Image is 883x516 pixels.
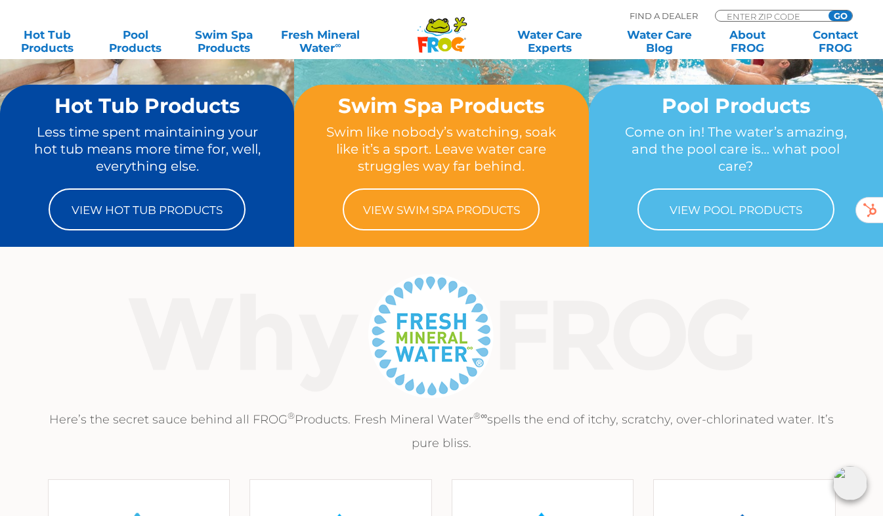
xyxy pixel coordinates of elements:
[319,123,563,175] p: Swim like nobody’s watching, soak like it’s a sport. Leave water care struggles way far behind.
[473,410,487,421] sup: ®∞
[614,123,858,175] p: Come on in! The water’s amazing, and the pool care is… what pool care?
[319,95,563,117] h2: Swim Spa Products
[829,11,852,21] input: GO
[278,28,364,54] a: Fresh MineralWater∞
[614,95,858,117] h2: Pool Products
[102,270,781,401] img: Why Frog
[630,10,698,22] p: Find A Dealer
[49,188,246,230] a: View Hot Tub Products
[725,11,814,22] input: Zip Code Form
[38,408,846,455] p: Here’s the secret sauce behind all FROG Products. Fresh Mineral Water spells the end of itchy, sc...
[713,28,781,54] a: AboutFROG
[802,28,870,54] a: ContactFROG
[494,28,606,54] a: Water CareExperts
[833,466,867,500] img: openIcon
[13,28,81,54] a: Hot TubProducts
[25,123,269,175] p: Less time spent maintaining your hot tub means more time for, well, everything else.
[637,188,834,230] a: View Pool Products
[101,28,169,54] a: PoolProducts
[343,188,540,230] a: View Swim Spa Products
[335,40,341,50] sup: ∞
[25,95,269,117] h2: Hot Tub Products
[189,28,257,54] a: Swim SpaProducts
[625,28,693,54] a: Water CareBlog
[288,410,295,421] sup: ®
